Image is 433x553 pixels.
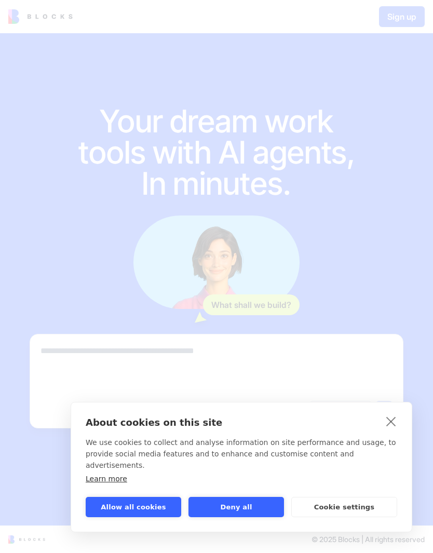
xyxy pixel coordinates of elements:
button: Deny all [188,497,284,517]
a: close [383,413,399,429]
button: Allow all cookies [86,497,181,517]
a: Learn more [86,475,127,483]
p: We use cookies to collect and analyse information on site performance and usage, to provide socia... [86,437,397,471]
button: Cookie settings [291,497,397,517]
strong: About cookies on this site [86,417,222,428]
